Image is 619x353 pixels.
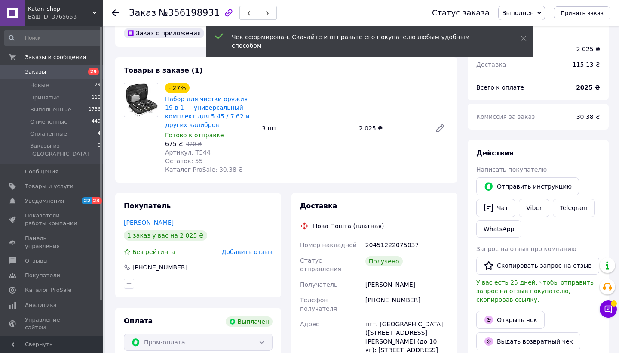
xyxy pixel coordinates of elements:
[476,311,545,329] a: Открыть чек
[355,122,428,134] div: 2 025 ₴
[165,158,203,164] span: Остаток: 55
[300,242,357,248] span: Номер накладной
[95,81,101,89] span: 29
[132,263,188,272] div: [PHONE_NUMBER]
[25,212,80,227] span: Показатели работы компании
[25,301,57,309] span: Аналитика
[365,256,403,266] div: Получено
[165,149,211,156] span: Артикул: Т544
[82,197,92,204] span: 22
[112,9,119,17] div: Вернуться назад
[476,166,547,173] span: Написать покупателю
[576,84,600,91] b: 2025 ₴
[476,245,576,252] span: Запрос на отзыв про компанию
[300,297,337,312] span: Телефон получателя
[364,292,450,316] div: [PHONE_NUMBER]
[132,248,175,255] span: Без рейтинга
[567,55,605,74] div: 115.13 ₴
[124,317,153,325] span: Оплата
[28,13,103,21] div: Ваш ID: 3765653
[88,68,99,75] span: 29
[25,68,46,76] span: Заказы
[600,300,617,318] button: Чат с покупателем
[28,5,92,13] span: Katan_shop
[364,237,450,253] div: 20451222075037
[25,183,74,190] span: Товары и услуги
[300,281,337,288] span: Получатель
[89,106,101,114] span: 1736
[159,8,220,18] span: №356198931
[25,168,58,176] span: Сообщения
[476,257,599,275] button: Скопировать запрос на отзыв
[124,28,204,38] div: Заказ с приложения
[311,222,386,230] div: Нова Пошта (платная)
[30,106,71,114] span: Выполненные
[124,230,207,241] div: 1 заказ у вас на 2 025 ₴
[92,94,101,102] span: 110
[30,94,60,102] span: Принятые
[165,140,183,147] span: 675 ₴
[165,132,224,139] span: Готово к отправке
[124,202,171,210] span: Покупатель
[222,248,273,255] span: Добавить отзыв
[476,279,594,303] span: У вас есть 25 дней, чтобы отправить запрос на отзыв покупателю, скопировав ссылку.
[476,113,535,120] span: Комиссия за заказ
[165,83,190,93] div: - 27%
[98,142,101,158] span: 0
[165,96,249,128] a: Набор для чистки оружия 19 в 1 — универсальный комплект для 5.45 / 7.62 и других калибров
[4,30,101,46] input: Поиск
[432,9,490,17] div: Статус заказа
[25,286,71,294] span: Каталог ProSale
[300,202,337,210] span: Доставка
[476,199,515,217] button: Чат
[25,197,64,205] span: Уведомления
[30,118,67,126] span: Отмененные
[258,122,355,134] div: 3 шт.
[364,277,450,292] div: [PERSON_NAME]
[226,316,273,327] div: Выплачен
[25,316,80,331] span: Управление сайтом
[476,220,521,238] a: WhatsApp
[519,199,549,217] a: Viber
[30,81,49,89] span: Новые
[502,9,534,16] span: Выполнен
[124,219,174,226] a: [PERSON_NAME]
[476,84,524,91] span: Всего к оплате
[476,61,506,68] span: Доставка
[124,83,158,117] img: Набор для чистки оружия 19 в 1 — универсальный комплект для 5.45 / 7.62 и других калибров
[476,332,580,350] button: Выдать возвратный чек
[553,199,595,217] a: Telegram
[92,197,101,204] span: 23
[476,149,514,157] span: Действия
[92,118,101,126] span: 449
[432,120,449,137] a: Редактировать
[554,6,610,19] button: Принять заказ
[30,142,98,158] span: Заказы из [GEOGRAPHIC_DATA]
[129,8,156,18] span: Заказ
[576,45,600,53] div: 2 025 ₴
[300,257,341,272] span: Статус отправления
[300,321,319,328] span: Адрес
[25,235,80,250] span: Панель управления
[232,33,499,50] div: Чек сформирован. Скачайте и отправьте его покупателю любым удобным способом
[186,141,202,147] span: 920 ₴
[30,130,67,138] span: Оплаченные
[98,130,101,138] span: 4
[25,257,48,265] span: Отзывы
[576,113,600,120] span: 30.38 ₴
[124,66,202,74] span: Товары в заказе (1)
[25,272,60,279] span: Покупатели
[25,53,86,61] span: Заказы и сообщения
[165,166,243,173] span: Каталог ProSale: 30.38 ₴
[561,10,604,16] span: Принять заказ
[476,177,579,195] button: Отправить инструкцию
